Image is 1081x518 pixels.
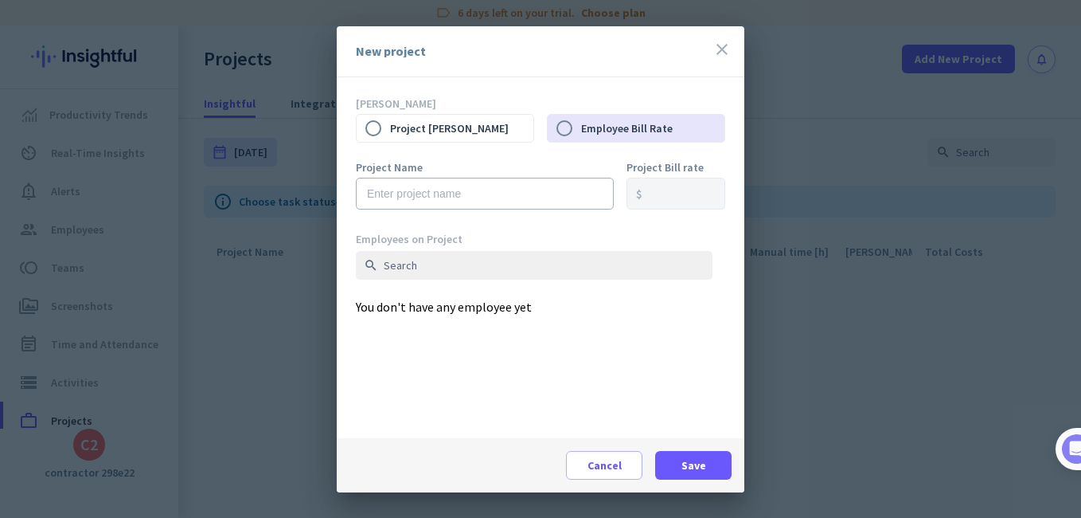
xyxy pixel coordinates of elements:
[356,96,725,111] p: [PERSON_NAME]
[356,162,614,173] label: Project Name
[364,258,378,273] i: search
[356,232,712,246] div: Employees on Project
[390,112,533,145] label: Project [PERSON_NAME]
[356,45,426,57] div: New project
[636,188,642,199] div: $
[626,162,725,173] label: Project Bill rate
[587,457,622,473] span: Cancel
[681,457,706,473] span: Save
[356,251,712,280] input: Search
[655,451,732,480] button: Save
[356,178,614,210] input: Enter project name
[712,40,732,59] i: close
[566,451,642,480] button: Cancel
[581,112,724,145] label: Employee Bill Rate
[356,232,725,438] div: You don't have any employee yet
